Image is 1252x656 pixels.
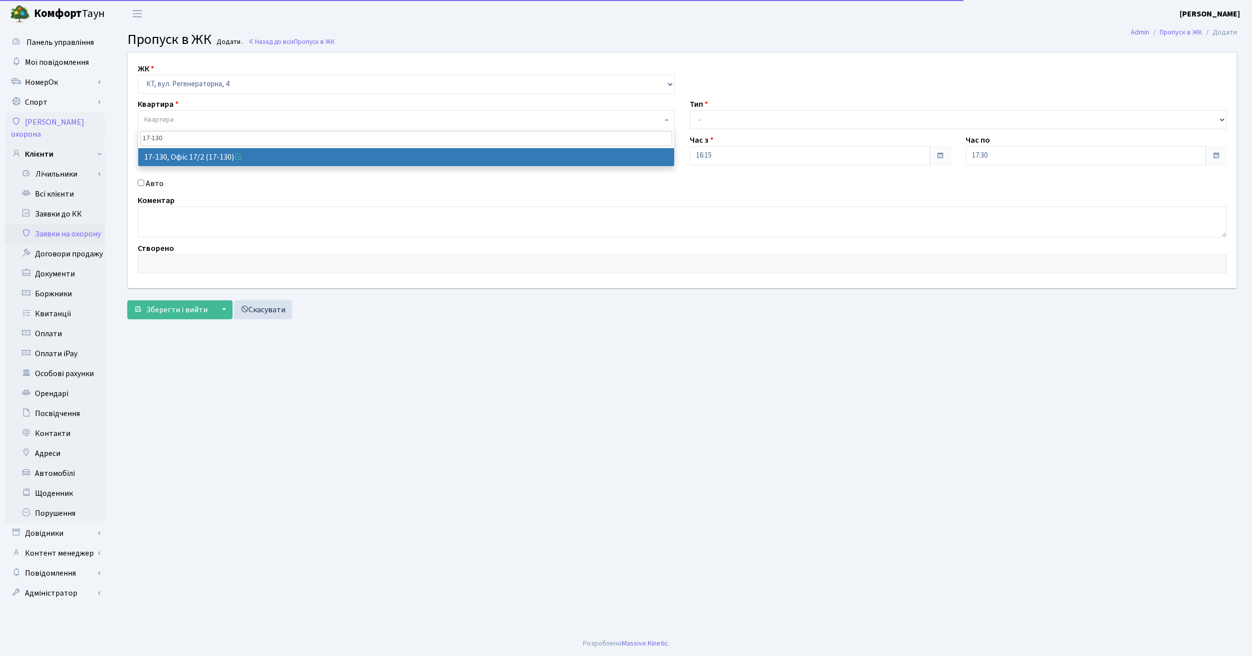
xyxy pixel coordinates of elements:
span: Зберегти і вийти [146,304,208,315]
b: [PERSON_NAME] [1180,8,1240,19]
label: Авто [146,178,164,190]
a: Всі клієнти [5,184,105,204]
b: Комфорт [34,5,82,21]
a: Боржники [5,284,105,304]
span: Пропуск в ЖК [127,29,212,49]
img: logo.png [10,4,30,24]
button: Зберегти і вийти [127,300,214,319]
li: 17-130, Офіс 17/2 (17-130) [138,148,674,166]
a: Заявки до КК [5,204,105,224]
a: Адміністратор [5,583,105,603]
label: Квартира [138,98,179,110]
li: Додати [1202,27,1237,38]
a: Спорт [5,92,105,112]
a: [PERSON_NAME] охорона [5,112,105,144]
small: Додати . [215,38,244,46]
a: Панель управління [5,32,105,52]
span: Квартира [144,115,174,125]
a: Автомобілі [5,463,105,483]
nav: breadcrumb [1116,22,1252,43]
a: Оплати iPay [5,344,105,364]
button: Переключити навігацію [125,5,150,22]
span: Мої повідомлення [25,57,89,68]
a: Повідомлення [5,563,105,583]
a: Договори продажу [5,244,105,264]
label: Коментар [138,195,175,207]
a: Клієнти [5,144,105,164]
a: Контакти [5,424,105,443]
a: [PERSON_NAME] [1180,8,1240,20]
a: Посвідчення [5,404,105,424]
a: Квитанції [5,304,105,324]
a: Орендарі [5,384,105,404]
span: Пропуск в ЖК [294,37,335,46]
a: Щоденник [5,483,105,503]
a: НомерОк [5,72,105,92]
span: Таун [34,5,105,22]
a: Особові рахунки [5,364,105,384]
a: Назад до всіхПропуск в ЖК [248,37,335,46]
a: Мої повідомлення [5,52,105,72]
a: Оплати [5,324,105,344]
a: Документи [5,264,105,284]
a: Адреси [5,443,105,463]
label: ЖК [138,63,154,75]
a: Admin [1131,27,1149,37]
a: Контент менеджер [5,543,105,563]
label: Час з [690,134,714,146]
label: Час по [966,134,990,146]
a: Лічильники [11,164,105,184]
a: Пропуск в ЖК [1160,27,1202,37]
a: Заявки на охорону [5,224,105,244]
label: Створено [138,242,174,254]
a: Довідники [5,523,105,543]
div: Розроблено . [583,638,670,649]
a: Massive Kinetic [622,638,668,649]
span: Панель управління [26,37,94,48]
a: Порушення [5,503,105,523]
label: Тип [690,98,708,110]
a: Скасувати [234,300,292,319]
